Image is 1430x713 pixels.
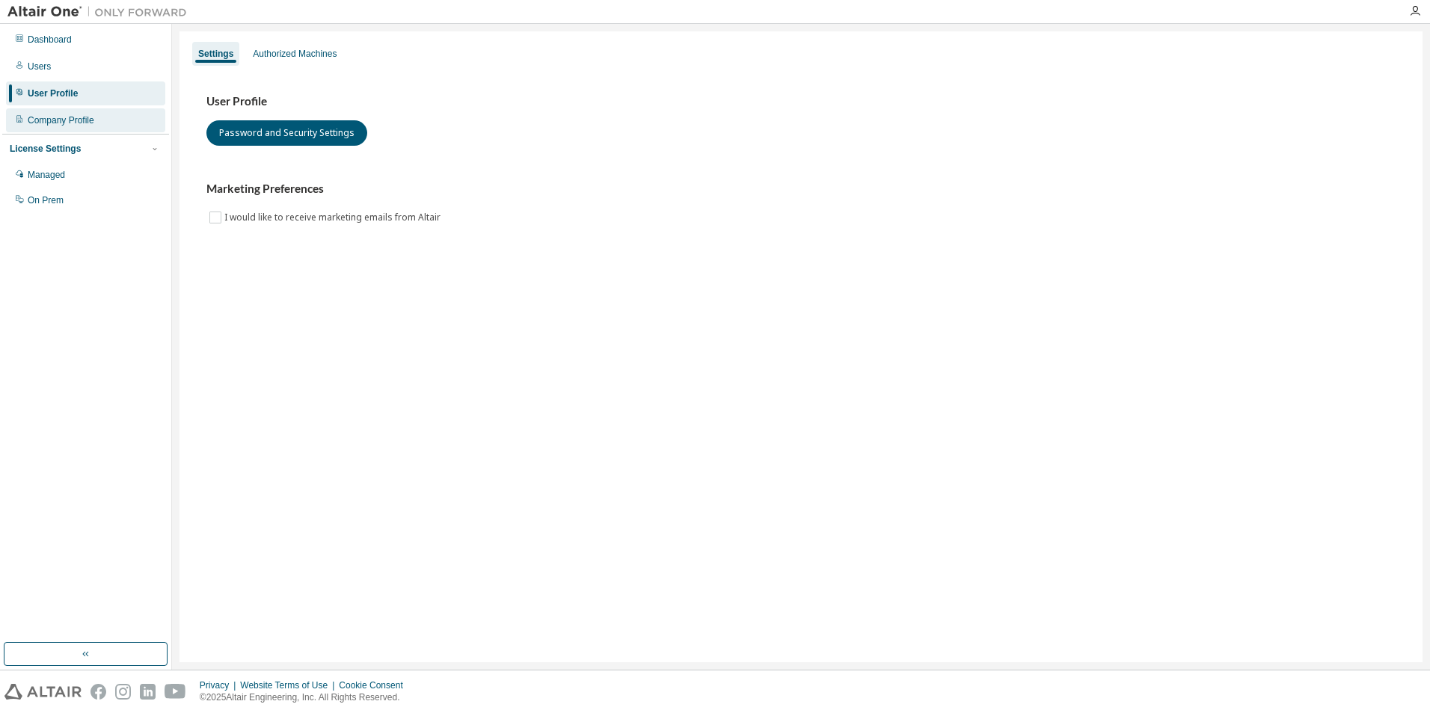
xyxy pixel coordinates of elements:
div: Privacy [200,679,240,691]
div: Dashboard [28,34,72,46]
img: youtube.svg [165,684,186,700]
div: Company Profile [28,114,94,126]
h3: Marketing Preferences [206,182,1396,197]
div: Users [28,61,51,72]
img: linkedin.svg [140,684,156,700]
img: instagram.svg [115,684,131,700]
label: I would like to receive marketing emails from Altair [224,209,444,226]
p: © 2025 Altair Engineering, Inc. All Rights Reserved. [200,691,412,704]
img: Altair One [7,4,194,19]
div: Managed [28,169,65,181]
div: Cookie Consent [339,679,411,691]
img: altair_logo.svg [4,684,82,700]
div: User Profile [28,87,78,99]
div: Website Terms of Use [240,679,339,691]
div: Authorized Machines [253,48,337,60]
button: Password and Security Settings [206,120,367,146]
img: facebook.svg [90,684,106,700]
h3: User Profile [206,94,1396,109]
div: Settings [198,48,233,60]
div: On Prem [28,194,64,206]
div: License Settings [10,143,81,155]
